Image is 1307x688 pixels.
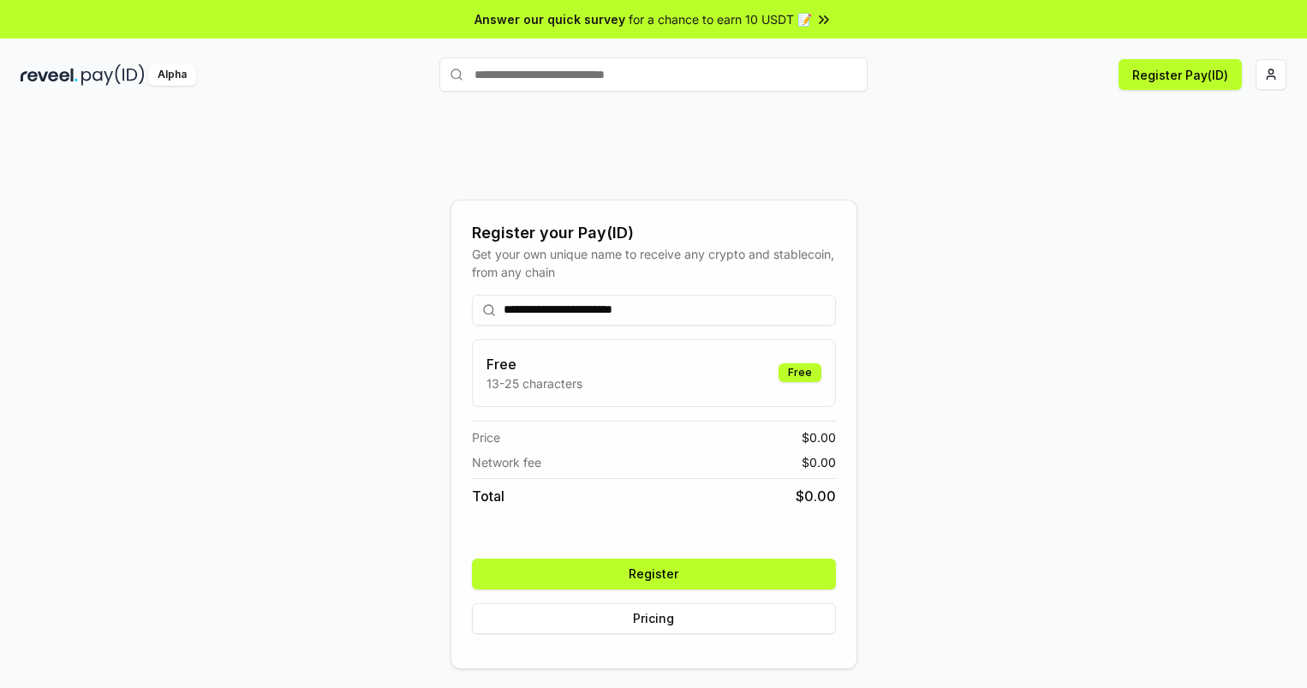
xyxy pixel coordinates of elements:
[802,428,836,446] span: $ 0.00
[21,64,78,86] img: reveel_dark
[148,64,196,86] div: Alpha
[1119,59,1242,90] button: Register Pay(ID)
[472,559,836,589] button: Register
[472,453,541,471] span: Network fee
[472,428,500,446] span: Price
[629,10,812,28] span: for a chance to earn 10 USDT 📝
[474,10,625,28] span: Answer our quick survey
[486,354,582,374] h3: Free
[486,374,582,392] p: 13-25 characters
[472,603,836,634] button: Pricing
[779,363,821,382] div: Free
[472,486,504,506] span: Total
[796,486,836,506] span: $ 0.00
[472,221,836,245] div: Register your Pay(ID)
[802,453,836,471] span: $ 0.00
[472,245,836,281] div: Get your own unique name to receive any crypto and stablecoin, from any chain
[81,64,145,86] img: pay_id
